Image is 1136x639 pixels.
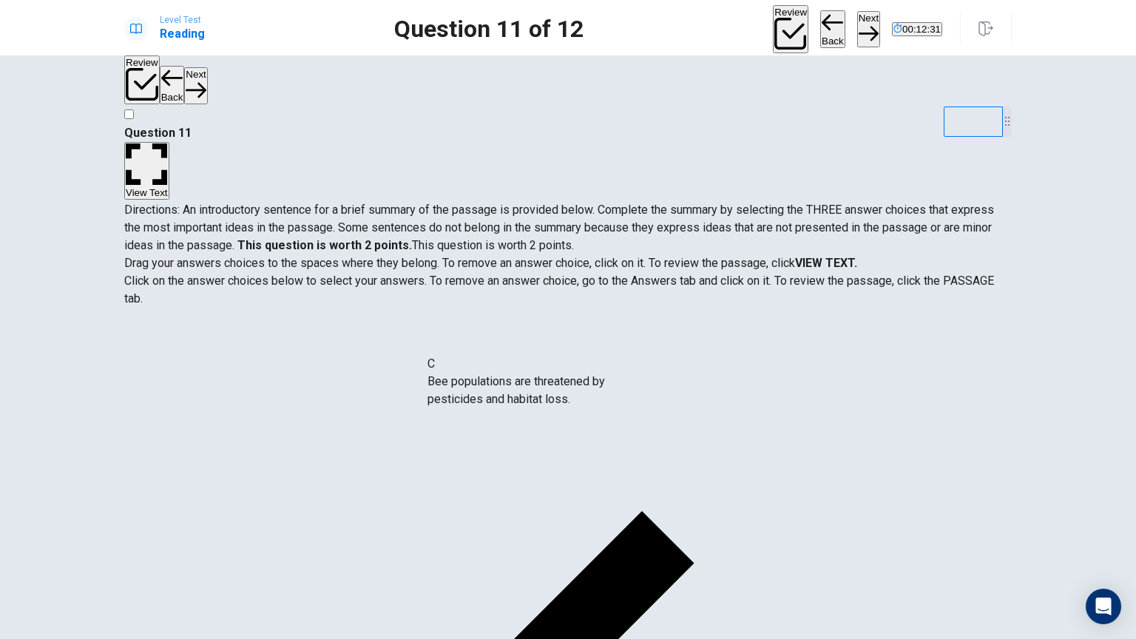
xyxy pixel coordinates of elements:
h4: Question 11 [124,124,1012,142]
p: Drag your answers choices to the spaces where they belong. To remove an answer choice, click on i... [124,254,1012,272]
strong: This question is worth 2 points. [234,238,412,252]
button: Next [184,67,207,104]
button: View Text [124,142,169,200]
h1: Reading [160,25,205,43]
button: 00:12:31 [892,22,942,36]
h1: Question 11 of 12 [394,20,584,38]
button: Back [820,10,845,49]
span: Level Test [160,15,205,25]
button: Back [160,66,185,104]
button: Next [857,11,880,47]
span: This question is worth 2 points. [412,238,574,252]
p: Click on the answer choices below to select your answers. To remove an answer choice, go to the A... [124,272,1012,308]
div: Open Intercom Messenger [1086,589,1121,624]
span: 00:12:31 [902,24,941,35]
button: Review [773,5,808,54]
button: Review [124,55,160,104]
strong: VIEW TEXT. [795,256,857,270]
span: Directions: An introductory sentence for a brief summary of the passage is provided below. Comple... [124,203,994,252]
